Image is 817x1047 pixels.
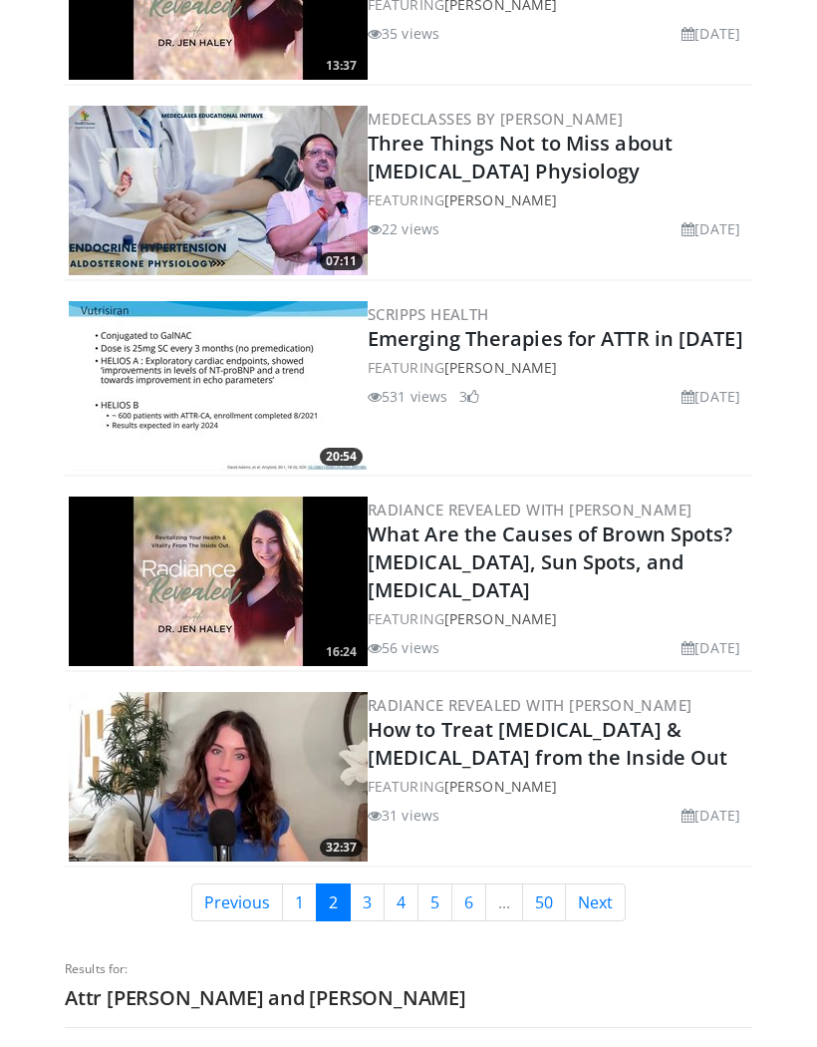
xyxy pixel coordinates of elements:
a: Emerging Therapies for ATTR in [DATE] [368,326,743,353]
img: 54b3589b-79de-4ee1-af83-d459bb15e064.300x170_q85_crop-smart_upscale.jpg [69,498,368,667]
li: [DATE] [681,638,740,659]
a: 3 [350,884,385,922]
img: c178827e-b6b0-415c-b6bf-42ffb4462a26.300x170_q85_crop-smart_upscale.jpg [69,302,368,472]
span: 16:24 [320,644,363,662]
a: 4 [384,884,418,922]
li: [DATE] [681,387,740,408]
li: [DATE] [681,219,740,240]
span: 20:54 [320,449,363,467]
a: 07:11 [69,107,368,276]
span: 13:37 [320,58,363,76]
a: 20:54 [69,302,368,472]
li: 531 views [368,387,447,408]
a: 16:24 [69,498,368,667]
a: Radiance Revealed with [PERSON_NAME] [368,501,691,521]
nav: Search results pages [65,884,752,922]
a: What Are the Causes of Brown Spots? [MEDICAL_DATA], Sun Spots, and [MEDICAL_DATA] [368,522,733,604]
li: 3 [459,387,479,408]
a: 6 [451,884,486,922]
a: [PERSON_NAME] [444,778,557,797]
div: FEATURING [368,190,748,211]
a: [PERSON_NAME] [444,610,557,629]
a: Next [565,884,626,922]
li: 56 views [368,638,439,659]
a: Three Things Not to Miss about [MEDICAL_DATA] Physiology [368,131,673,185]
a: 5 [417,884,452,922]
a: Previous [191,884,283,922]
a: Radiance Revealed with [PERSON_NAME] [368,696,691,716]
div: FEATURING [368,358,748,379]
span: 32:37 [320,840,363,858]
h2: Attr [PERSON_NAME] and [PERSON_NAME] [65,986,752,1012]
img: 652796eb-8948-437d-b71b-739a6dccd6e8.300x170_q85_crop-smart_upscale.jpg [69,693,368,863]
li: [DATE] [681,806,740,827]
li: 35 views [368,24,439,45]
img: ccfef972-c99d-49fa-805e-16ad4e74fd40.jpg.300x170_q85_crop-smart_upscale.jpg [69,107,368,276]
a: Scripps Health [368,305,489,325]
a: 50 [522,884,566,922]
a: 1 [282,884,317,922]
a: How to Treat [MEDICAL_DATA] & [MEDICAL_DATA] from the Inside Out [368,717,727,772]
li: 31 views [368,806,439,827]
div: FEATURING [368,609,748,630]
span: 07:11 [320,253,363,271]
a: [PERSON_NAME] [444,191,557,210]
a: 2 [316,884,351,922]
a: 32:37 [69,693,368,863]
p: Results for: [65,962,752,978]
a: [PERSON_NAME] [444,359,557,378]
li: 22 views [368,219,439,240]
li: [DATE] [681,24,740,45]
div: FEATURING [368,777,748,798]
a: MedEClasses by [PERSON_NAME] [368,110,623,130]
